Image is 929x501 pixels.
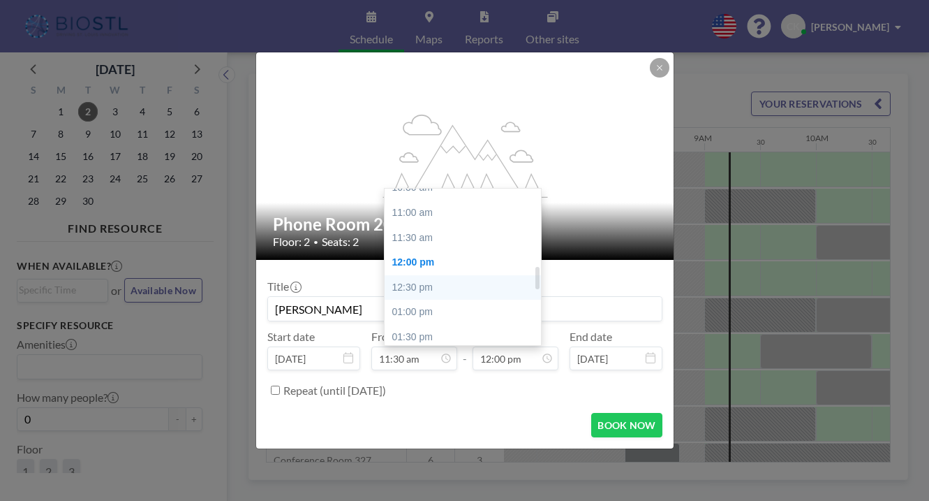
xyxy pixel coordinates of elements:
[385,275,541,300] div: 12:30 pm
[591,413,662,437] button: BOOK NOW
[385,226,541,251] div: 11:30 am
[385,325,541,350] div: 01:30 pm
[283,384,386,398] label: Repeat (until [DATE])
[273,214,658,235] h2: Phone Room 205
[268,297,662,321] input: Cory's reservation
[273,235,310,249] span: Floor: 2
[371,330,397,344] label: From
[570,330,612,344] label: End date
[385,175,541,201] div: 10:30 am
[385,300,541,325] div: 01:00 pm
[382,113,547,197] g: flex-grow: 1.2;
[267,279,300,293] label: Title
[267,330,315,344] label: Start date
[322,235,359,249] span: Seats: 2
[385,201,541,226] div: 11:00 am
[313,237,318,247] span: •
[463,335,467,365] span: -
[385,250,541,275] div: 12:00 pm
